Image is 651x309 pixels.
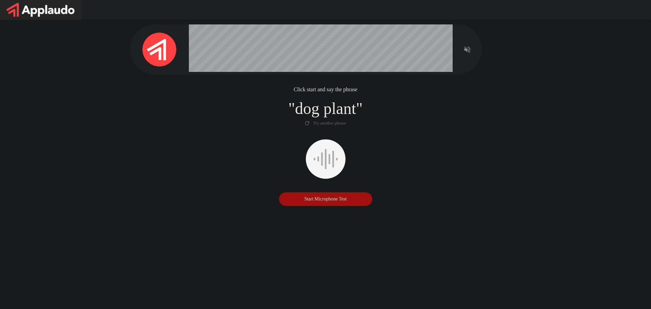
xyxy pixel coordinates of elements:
[288,99,362,118] h3: " dog plant "
[279,192,372,206] button: Start Microphone Test
[303,118,348,129] button: Try another phrase
[294,85,357,94] p: Click start and say the phrase
[460,43,474,56] button: Read questions aloud
[142,33,176,66] img: applaudo_avatar.png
